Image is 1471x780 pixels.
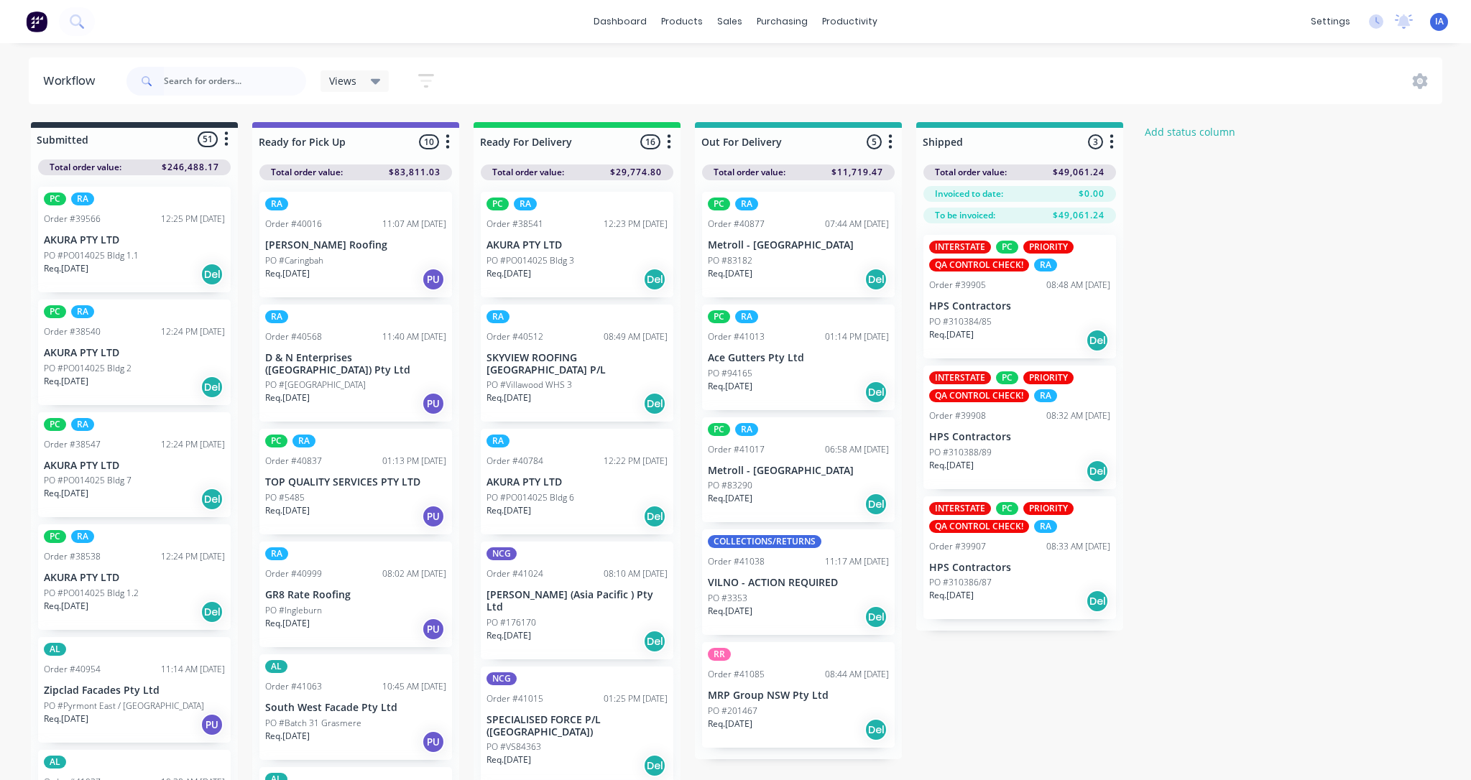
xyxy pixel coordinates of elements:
[329,73,356,88] span: Views
[604,692,668,705] div: 01:25 PM [DATE]
[44,262,88,275] p: Req. [DATE]
[702,642,895,748] div: RROrder #4108508:44 AM [DATE]MRP Group NSW Pty LtdPO #201467Req.[DATE]Del
[864,605,887,628] div: Del
[708,705,757,718] p: PO #201467
[265,604,322,617] p: PO #Ingleburn
[929,459,974,472] p: Req. [DATE]
[487,310,509,323] div: RA
[708,668,765,681] div: Order #41085
[38,524,231,630] div: PCRAOrder #3853812:24 PM [DATE]AKURA PTY LTDPO #PO014025 Bldg 1.2Req.[DATE]Del
[708,535,821,548] div: COLLECTIONS/RETURNS
[864,381,887,404] div: Del
[1079,187,1105,200] span: $0.00
[38,300,231,405] div: PCRAOrder #3854012:24 PM [DATE]AKURA PTY LTDPO #PO014025 Bldg 2Req.[DATE]Del
[825,443,889,456] div: 06:58 AM [DATE]
[996,371,1018,384] div: PC
[44,712,88,725] p: Req. [DATE]
[935,209,995,222] span: To be invoiced:
[996,241,1018,254] div: PC
[487,239,668,251] p: AKURA PTY LTD
[487,391,531,404] p: Req. [DATE]
[265,680,322,693] div: Order #41063
[923,366,1116,489] div: INTERSTATEPCPRIORITYQA CONTROL CHECK!RAOrder #3990808:32 AM [DATE]HPS ContractorsPO #310388/89Req...
[164,67,306,96] input: Search for orders...
[265,267,310,280] p: Req. [DATE]
[161,438,225,451] div: 12:24 PM [DATE]
[292,435,315,447] div: RA
[162,161,219,174] span: $246,488.17
[708,310,730,323] div: PC
[708,605,752,618] p: Req. [DATE]
[487,547,517,560] div: NCG
[265,504,310,517] p: Req. [DATE]
[487,692,543,705] div: Order #41015
[200,600,223,623] div: Del
[929,300,1110,312] p: HPS Contractors
[1086,590,1109,613] div: Del
[382,330,446,343] div: 11:40 AM [DATE]
[44,756,66,769] div: AL
[929,576,992,589] p: PO #310386/87
[481,542,673,659] div: NCGOrder #4102408:10 AM [DATE][PERSON_NAME] (Asia Pacific ) Pty LtdPO #176170Req.[DATE]Del
[1023,371,1074,384] div: PRIORITY
[714,166,785,179] span: Total order value:
[161,325,225,338] div: 12:24 PM [DATE]
[929,589,974,602] p: Req. [DATE]
[702,417,895,523] div: PCRAOrder #4101706:58 AM [DATE]Metroll - [GEOGRAPHIC_DATA]PO #83290Req.[DATE]Del
[825,330,889,343] div: 01:14 PM [DATE]
[708,267,752,280] p: Req. [DATE]
[735,310,758,323] div: RA
[487,218,543,231] div: Order #38541
[44,362,132,375] p: PO #PO014025 Bldg 2
[1086,460,1109,483] div: Del
[265,435,287,447] div: PC
[996,502,1018,515] div: PC
[929,520,1029,533] div: QA CONTROL CHECK!
[265,617,310,630] p: Req. [DATE]
[487,629,531,642] p: Req. [DATE]
[643,630,666,653] div: Del
[481,192,673,297] div: PCRAOrder #3854112:23 PM [DATE]AKURA PTY LTDPO #PO014025 Bldg 3Req.[DATE]Del
[487,254,574,267] p: PO #PO014025 Bldg 3
[481,429,673,534] div: RAOrder #4078412:22 PM [DATE]AKURA PTY LTDPO #PO014025 Bldg 6Req.[DATE]Del
[265,547,288,560] div: RA
[26,11,47,32] img: Factory
[44,663,101,676] div: Order #40954
[259,429,452,534] div: PCRAOrder #4083701:13 PM [DATE]TOP QUALITY SERVICES PTY LTDPO #5485Req.[DATE]PU
[708,690,889,702] p: MRP Group NSW Pty Ltd
[44,249,139,262] p: PO #PO014025 Bldg 1.1
[259,542,452,647] div: RAOrder #4099908:02 AM [DATE]GR8 Rate RoofingPO #IngleburnReq.[DATE]PU
[265,310,288,323] div: RA
[604,330,668,343] div: 08:49 AM [DATE]
[604,455,668,468] div: 12:22 PM [DATE]
[265,352,446,376] p: D & N Enterprises ([GEOGRAPHIC_DATA]) Pty Ltd
[422,392,445,415] div: PU
[44,418,66,431] div: PC
[382,218,446,231] div: 11:07 AM [DATE]
[825,218,889,231] div: 07:44 AM [DATE]
[708,352,889,364] p: Ace Gutters Pty Ltd
[708,479,752,492] p: PO #83290
[710,11,750,32] div: sales
[38,637,231,743] div: ALOrder #4095411:14 AM [DATE]Zipclad Facades Pty LtdPO #Pyrmont East / [GEOGRAPHIC_DATA]Req.[DATE]PU
[422,730,445,753] div: PU
[708,577,889,589] p: VILNO - ACTION REQUIRED
[265,218,322,231] div: Order #40016
[422,505,445,528] div: PU
[259,654,452,760] div: ALOrder #4106310:45 AM [DATE]South West Facade Pty LtdPO #Batch 31 GrasmereReq.[DATE]PU
[708,492,752,505] p: Req. [DATE]
[71,418,94,431] div: RA
[929,371,991,384] div: INTERSTATE
[708,330,765,343] div: Order #41013
[1046,409,1110,422] div: 08:32 AM [DATE]
[929,540,986,553] div: Order #39907
[487,504,531,517] p: Req. [DATE]
[265,379,366,391] p: PO #[GEOGRAPHIC_DATA]
[161,550,225,563] div: 12:24 PM [DATE]
[44,684,225,697] p: Zipclad Facades Pty Ltd
[923,496,1116,620] div: INTERSTATEPCPRIORITYQA CONTROL CHECK!RAOrder #3990708:33 AM [DATE]HPS ContractorsPO #310386/87Req...
[44,587,139,600] p: PO #PO014025 Bldg 1.2
[735,198,758,210] div: RA
[831,166,883,179] span: $11,719.47
[44,487,88,500] p: Req. [DATE]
